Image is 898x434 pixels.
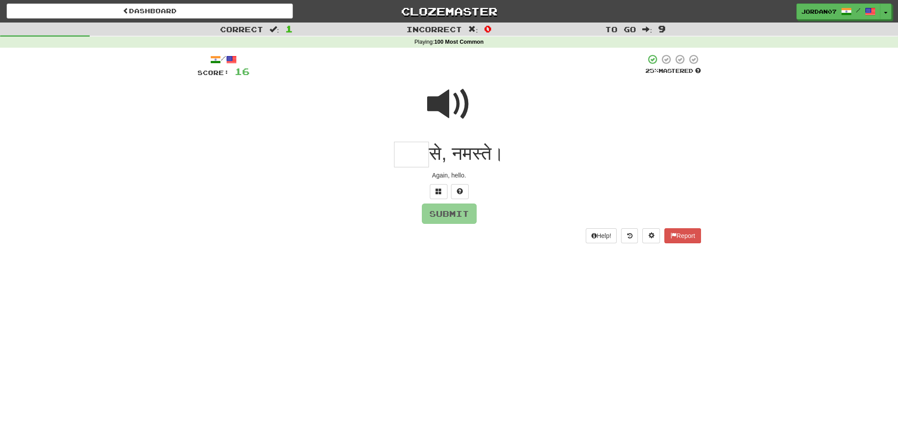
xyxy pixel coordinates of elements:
div: / [197,54,250,65]
span: 1 [285,23,293,34]
span: Score: [197,69,229,76]
a: Clozemaster [306,4,592,19]
span: : [468,26,478,33]
span: 16 [235,66,250,77]
button: Single letter hint - you only get 1 per sentence and score half the points! alt+h [451,184,469,199]
a: Jordan07 / [796,4,880,19]
span: 0 [484,23,492,34]
button: Round history (alt+y) [621,228,638,243]
button: Report [664,228,701,243]
span: 25 % [645,67,659,74]
span: / [856,7,860,13]
div: Again, hello. [197,171,701,180]
button: Help! [586,228,617,243]
span: से, नमस्ते। [429,143,504,164]
span: 9 [658,23,666,34]
strong: 100 Most Common [434,39,484,45]
span: Incorrect [406,25,462,34]
span: Jordan07 [801,8,837,15]
a: Dashboard [7,4,293,19]
button: Switch sentence to multiple choice alt+p [430,184,447,199]
div: Mastered [645,67,701,75]
span: Correct [220,25,263,34]
span: : [642,26,652,33]
button: Submit [422,204,477,224]
span: : [269,26,279,33]
span: To go [605,25,636,34]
